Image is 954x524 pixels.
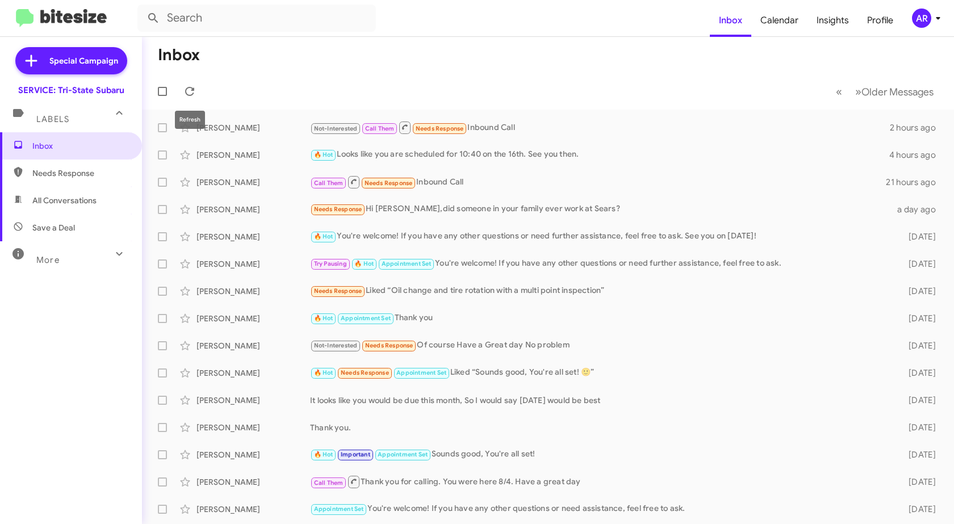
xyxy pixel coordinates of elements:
[196,476,310,488] div: [PERSON_NAME]
[848,80,940,103] button: Next
[893,504,945,515] div: [DATE]
[196,395,310,406] div: [PERSON_NAME]
[196,177,310,188] div: [PERSON_NAME]
[893,395,945,406] div: [DATE]
[893,367,945,379] div: [DATE]
[32,140,129,152] span: Inbox
[36,255,60,265] span: More
[310,257,893,270] div: You're welcome! If you have any other questions or need further assistance, feel free to ask.
[314,369,333,376] span: 🔥 Hot
[32,195,97,206] span: All Conversations
[32,222,75,233] span: Save a Deal
[196,367,310,379] div: [PERSON_NAME]
[310,395,893,406] div: It looks like you would be due this month, So I would say [DATE] would be best
[396,369,446,376] span: Appointment Set
[175,111,205,129] div: Refresh
[314,315,333,322] span: 🔥 Hot
[893,258,945,270] div: [DATE]
[829,80,849,103] button: Previous
[378,451,428,458] span: Appointment Set
[310,175,886,189] div: Inbound Call
[196,504,310,515] div: [PERSON_NAME]
[890,122,945,133] div: 2 hours ago
[314,260,347,267] span: Try Pausing
[196,449,310,460] div: [PERSON_NAME]
[858,4,902,37] a: Profile
[310,366,893,379] div: Liked “Sounds good, You're all set! 🙂”
[158,46,200,64] h1: Inbox
[902,9,942,28] button: AR
[710,4,751,37] a: Inbox
[912,9,931,28] div: AR
[314,151,333,158] span: 🔥 Hot
[314,233,333,240] span: 🔥 Hot
[893,476,945,488] div: [DATE]
[310,284,893,297] div: Liked “Oil change and tire rotation with a multi point inspection”
[416,125,464,132] span: Needs Response
[310,502,893,515] div: You're welcome! If you have any other questions or need assistance, feel free to ask.
[886,177,945,188] div: 21 hours ago
[15,47,127,74] a: Special Campaign
[365,179,413,187] span: Needs Response
[893,231,945,242] div: [DATE]
[893,422,945,433] div: [DATE]
[314,505,364,513] span: Appointment Set
[310,422,893,433] div: Thank you.
[893,286,945,297] div: [DATE]
[314,206,362,213] span: Needs Response
[310,148,889,161] div: Looks like you are scheduled for 10:40 on the 16th. See you then.
[893,313,945,324] div: [DATE]
[382,260,432,267] span: Appointment Set
[310,203,893,216] div: Hi [PERSON_NAME],did someone in your family ever work at Sears?
[196,231,310,242] div: [PERSON_NAME]
[341,369,389,376] span: Needs Response
[36,114,69,124] span: Labels
[196,422,310,433] div: [PERSON_NAME]
[310,339,893,352] div: Of course Have a Great day No problem
[310,448,893,461] div: Sounds good, You're all set!
[196,286,310,297] div: [PERSON_NAME]
[196,149,310,161] div: [PERSON_NAME]
[314,179,344,187] span: Call Them
[196,204,310,215] div: [PERSON_NAME]
[196,313,310,324] div: [PERSON_NAME]
[893,340,945,351] div: [DATE]
[314,342,358,349] span: Not-Interested
[32,167,129,179] span: Needs Response
[341,451,370,458] span: Important
[354,260,374,267] span: 🔥 Hot
[855,85,861,99] span: »
[807,4,858,37] a: Insights
[310,475,893,489] div: Thank you for calling. You were here 8/4. Have a great day
[861,86,934,98] span: Older Messages
[836,85,842,99] span: «
[310,230,893,243] div: You're welcome! If you have any other questions or need further assistance, feel free to ask. See...
[49,55,118,66] span: Special Campaign
[314,451,333,458] span: 🔥 Hot
[341,315,391,322] span: Appointment Set
[314,287,362,295] span: Needs Response
[314,125,358,132] span: Not-Interested
[137,5,376,32] input: Search
[893,204,945,215] div: a day ago
[889,149,945,161] div: 4 hours ago
[751,4,807,37] a: Calendar
[310,312,893,325] div: Thank you
[314,479,344,487] span: Call Them
[196,122,310,133] div: [PERSON_NAME]
[365,125,395,132] span: Call Them
[196,340,310,351] div: [PERSON_NAME]
[830,80,940,103] nav: Page navigation example
[18,85,124,96] div: SERVICE: Tri-State Subaru
[196,258,310,270] div: [PERSON_NAME]
[365,342,413,349] span: Needs Response
[310,120,890,135] div: Inbound Call
[893,449,945,460] div: [DATE]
